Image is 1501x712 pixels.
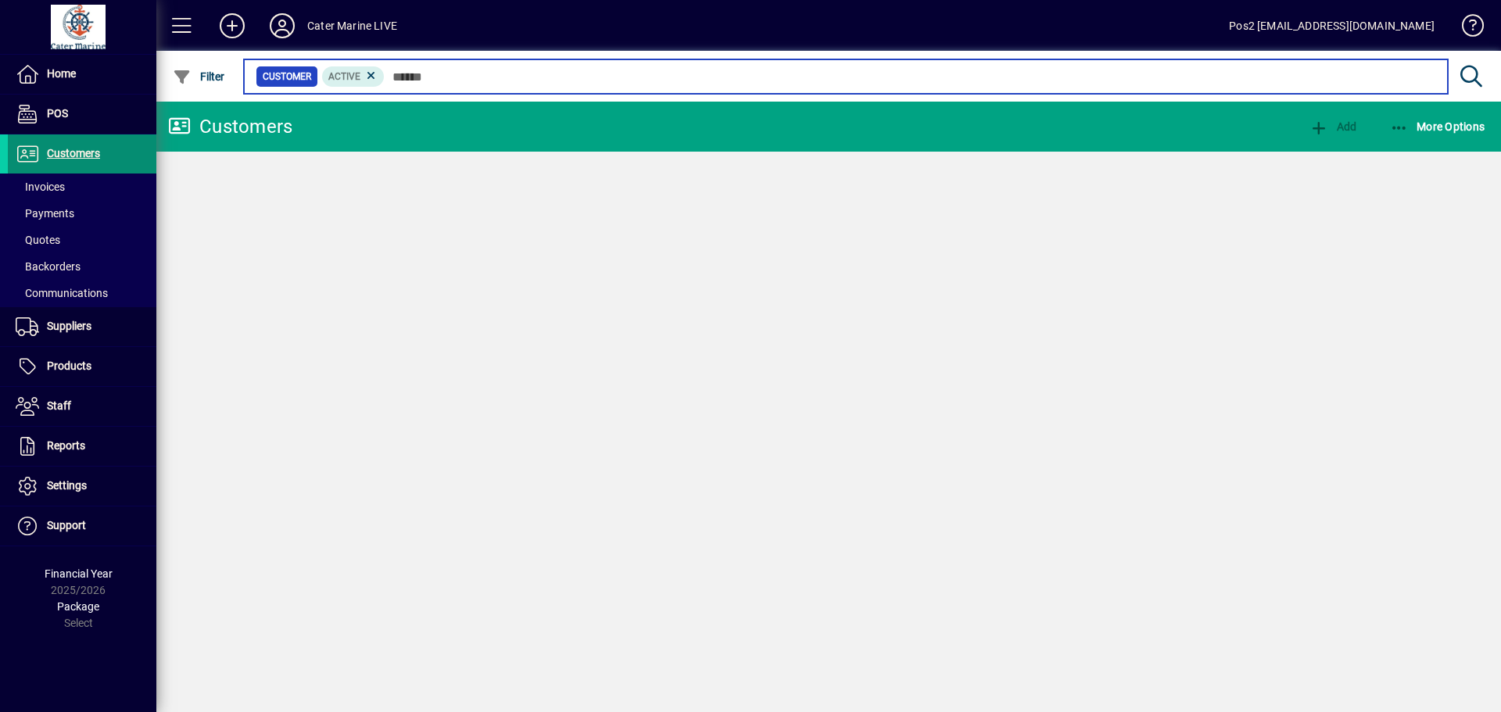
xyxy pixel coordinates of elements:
[207,12,257,40] button: Add
[1390,120,1485,133] span: More Options
[16,181,65,193] span: Invoices
[16,287,108,299] span: Communications
[168,114,292,139] div: Customers
[47,360,91,372] span: Products
[8,95,156,134] a: POS
[1386,113,1489,141] button: More Options
[1306,113,1360,141] button: Add
[16,234,60,246] span: Quotes
[16,260,81,273] span: Backorders
[45,567,113,580] span: Financial Year
[8,427,156,466] a: Reports
[1229,13,1435,38] div: Pos2 [EMAIL_ADDRESS][DOMAIN_NAME]
[8,55,156,94] a: Home
[169,63,229,91] button: Filter
[1450,3,1481,54] a: Knowledge Base
[47,320,91,332] span: Suppliers
[263,69,311,84] span: Customer
[47,67,76,80] span: Home
[8,280,156,306] a: Communications
[173,70,225,83] span: Filter
[8,387,156,426] a: Staff
[16,207,74,220] span: Payments
[1309,120,1356,133] span: Add
[47,107,68,120] span: POS
[47,439,85,452] span: Reports
[8,227,156,253] a: Quotes
[8,467,156,506] a: Settings
[47,147,100,159] span: Customers
[257,12,307,40] button: Profile
[57,600,99,613] span: Package
[47,399,71,412] span: Staff
[47,519,86,531] span: Support
[8,174,156,200] a: Invoices
[8,307,156,346] a: Suppliers
[307,13,397,38] div: Cater Marine LIVE
[328,71,360,82] span: Active
[47,479,87,492] span: Settings
[8,200,156,227] a: Payments
[8,347,156,386] a: Products
[8,506,156,546] a: Support
[322,66,385,87] mat-chip: Activation Status: Active
[8,253,156,280] a: Backorders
